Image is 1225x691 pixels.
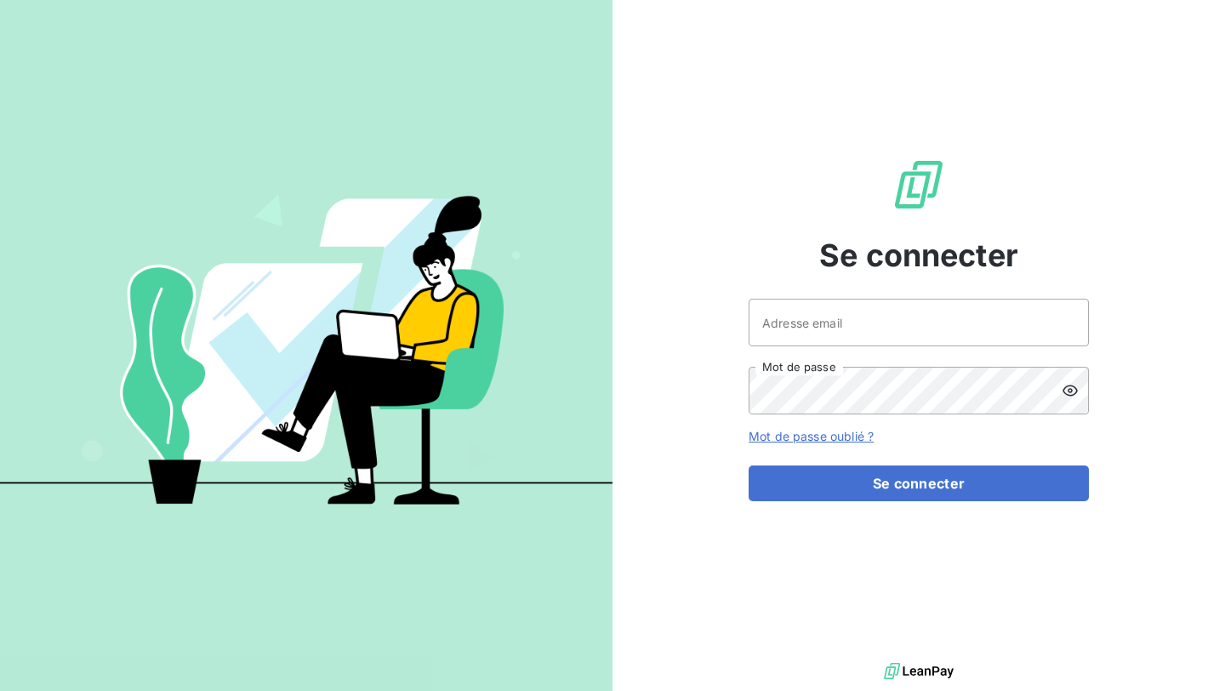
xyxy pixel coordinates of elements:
[749,299,1089,346] input: placeholder
[884,659,954,684] img: logo
[892,157,946,212] img: Logo LeanPay
[749,429,874,443] a: Mot de passe oublié ?
[819,232,1018,278] span: Se connecter
[749,465,1089,501] button: Se connecter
